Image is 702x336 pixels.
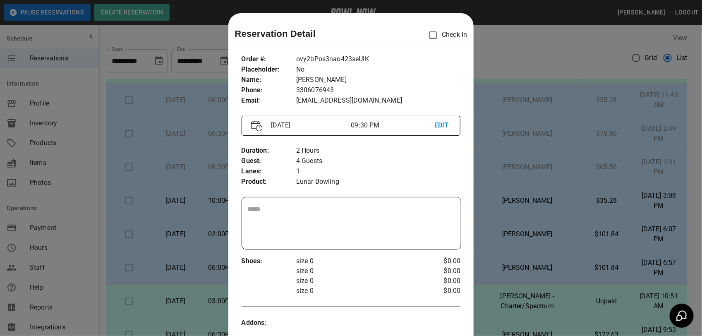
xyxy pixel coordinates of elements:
[296,146,460,156] p: 2 Hours
[296,65,460,75] p: No
[296,276,424,286] p: size 0
[242,54,296,65] p: Order # :
[424,276,460,286] p: $0.00
[296,266,424,276] p: size 0
[242,65,296,75] p: Placeholder :
[242,256,296,266] p: Shoes :
[424,286,460,296] p: $0.00
[296,286,424,296] p: size 0
[251,120,263,132] img: Vector
[296,96,460,106] p: [EMAIL_ADDRESS][DOMAIN_NAME]
[268,120,351,130] p: [DATE]
[424,256,460,266] p: $0.00
[296,177,460,187] p: Lunar Bowling
[242,85,296,96] p: Phone :
[242,177,296,187] p: Product :
[242,146,296,156] p: Duration :
[235,27,316,41] p: Reservation Detail
[242,166,296,177] p: Lanes :
[296,75,460,85] p: [PERSON_NAME]
[296,256,424,266] p: size 0
[424,266,460,276] p: $0.00
[296,156,460,166] p: 4 Guests
[242,318,296,328] p: Addons :
[424,26,467,44] p: Check In
[296,54,460,65] p: ovy2bPos3nao423seUIK
[296,166,460,177] p: 1
[434,120,451,131] p: EDIT
[351,120,434,130] p: 09:30 PM
[242,156,296,166] p: Guest :
[296,85,460,96] p: 3306076943
[242,96,296,106] p: Email :
[242,75,296,85] p: Name :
